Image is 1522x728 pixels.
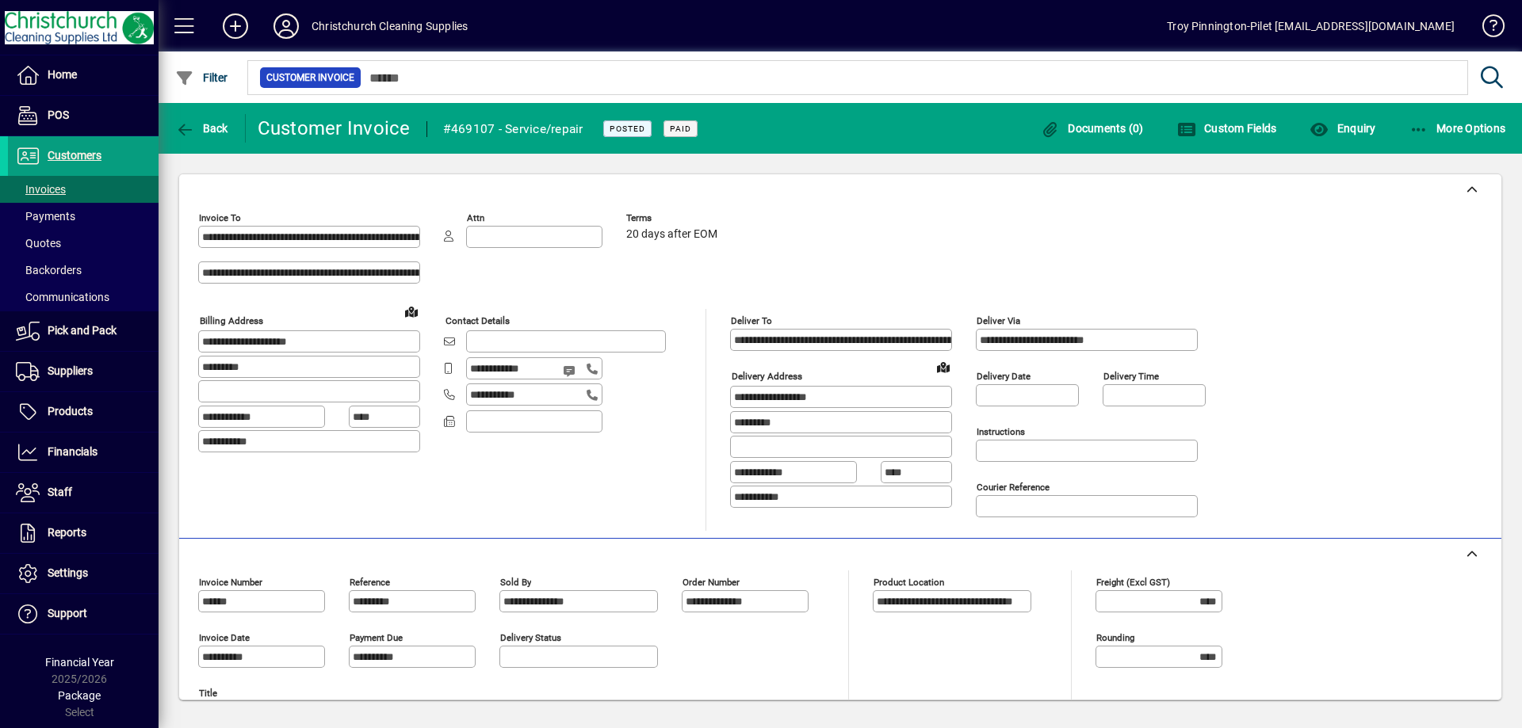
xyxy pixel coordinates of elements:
[443,116,583,142] div: #469107 - Service/repair
[683,577,740,588] mat-label: Order number
[500,632,561,643] mat-label: Delivery status
[16,210,75,223] span: Payments
[552,352,590,390] button: Send SMS
[48,566,88,579] span: Settings
[350,577,390,588] mat-label: Reference
[199,212,241,223] mat-label: Invoice To
[199,632,250,643] mat-label: Invoice date
[8,513,159,553] a: Reports
[610,124,645,134] span: Posted
[8,554,159,593] a: Settings
[16,264,82,276] span: Backorders
[8,230,159,257] a: Quotes
[171,114,232,143] button: Back
[1096,632,1134,643] mat-label: Rounding
[48,607,87,619] span: Support
[1103,371,1159,382] mat-label: Delivery time
[977,315,1020,326] mat-label: Deliver via
[8,176,159,203] a: Invoices
[977,482,1050,493] mat-label: Courier Reference
[8,594,159,634] a: Support
[159,114,246,143] app-page-header-button: Back
[1470,3,1502,55] a: Knowledge Base
[45,656,114,669] span: Financial Year
[175,122,228,135] span: Back
[266,70,354,86] span: Customer Invoice
[874,577,944,588] mat-label: Product location
[500,577,531,588] mat-label: Sold by
[8,392,159,432] a: Products
[175,71,228,84] span: Filter
[1177,122,1277,135] span: Custom Fields
[171,63,232,92] button: Filter
[48,149,101,162] span: Customers
[48,445,98,458] span: Financials
[258,116,411,141] div: Customer Invoice
[48,324,117,337] span: Pick and Pack
[1306,114,1379,143] button: Enquiry
[670,124,691,134] span: Paid
[8,284,159,311] a: Communications
[48,405,93,417] span: Products
[1405,114,1510,143] button: More Options
[1409,122,1506,135] span: More Options
[48,364,93,377] span: Suppliers
[48,526,86,539] span: Reports
[16,291,109,303] span: Communications
[48,109,69,121] span: POS
[199,577,262,588] mat-label: Invoice number
[467,212,484,223] mat-label: Attn
[58,689,101,702] span: Package
[8,55,159,95] a: Home
[977,371,1031,382] mat-label: Delivery date
[977,426,1025,437] mat-label: Instructions
[350,632,403,643] mat-label: Payment due
[1041,122,1144,135] span: Documents (0)
[312,13,468,39] div: Christchurch Cleaning Supplies
[8,203,159,230] a: Payments
[48,486,72,498] span: Staff
[1310,122,1375,135] span: Enquiry
[8,352,159,391] a: Suppliers
[8,433,159,472] a: Financials
[1037,114,1148,143] button: Documents (0)
[48,68,77,81] span: Home
[1167,13,1455,39] div: Troy Pinnington-Pilet [EMAIL_ADDRESS][DOMAIN_NAME]
[626,228,717,241] span: 20 days after EOM
[16,183,66,196] span: Invoices
[8,311,159,351] a: Pick and Pack
[8,257,159,284] a: Backorders
[261,12,312,40] button: Profile
[1096,577,1170,588] mat-label: Freight (excl GST)
[16,237,61,250] span: Quotes
[1173,114,1281,143] button: Custom Fields
[210,12,261,40] button: Add
[626,213,721,223] span: Terms
[931,354,956,379] a: View on map
[731,315,772,326] mat-label: Deliver To
[399,299,424,324] a: View on map
[8,96,159,135] a: POS
[8,473,159,513] a: Staff
[199,688,217,699] mat-label: Title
